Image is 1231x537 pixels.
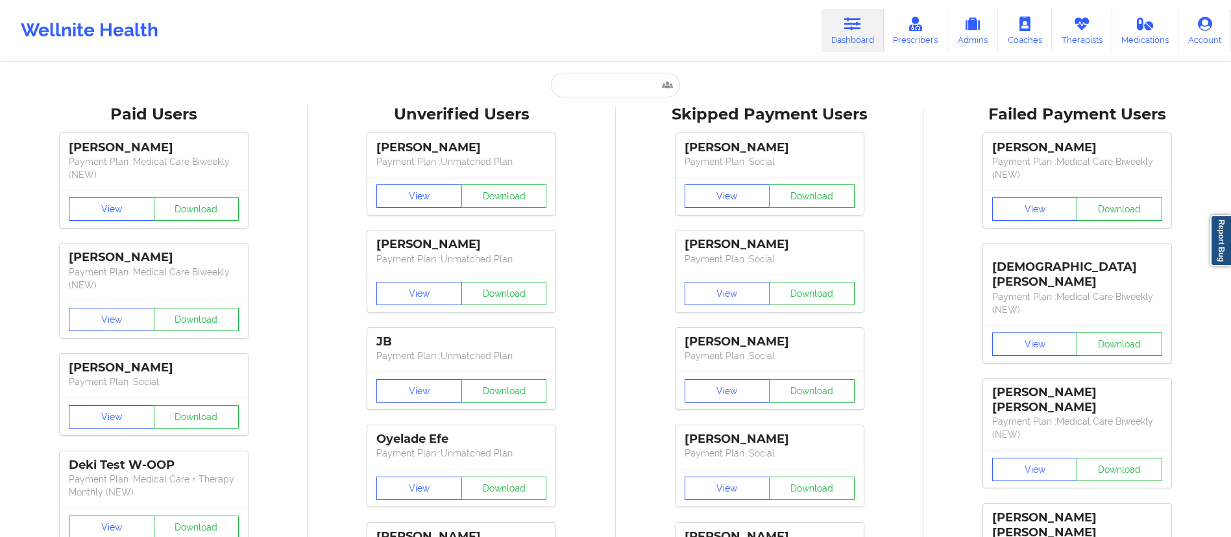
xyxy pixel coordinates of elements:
[769,379,855,403] button: Download
[992,290,1162,316] p: Payment Plan : Medical Care Biweekly (NEW)
[1077,458,1162,481] button: Download
[69,140,239,155] div: [PERSON_NAME]
[992,458,1078,481] button: View
[154,308,239,331] button: Download
[685,379,770,403] button: View
[317,105,606,125] div: Unverified Users
[376,155,546,168] p: Payment Plan : Unmatched Plan
[69,375,239,388] p: Payment Plan : Social
[998,9,1052,52] a: Coaches
[376,477,462,500] button: View
[1077,332,1162,356] button: Download
[376,349,546,362] p: Payment Plan : Unmatched Plan
[376,282,462,305] button: View
[769,477,855,500] button: Download
[69,250,239,265] div: [PERSON_NAME]
[1112,9,1179,52] a: Medications
[932,105,1222,125] div: Failed Payment Users
[685,477,770,500] button: View
[685,432,855,447] div: [PERSON_NAME]
[685,184,770,208] button: View
[461,477,547,500] button: Download
[992,197,1078,221] button: View
[685,349,855,362] p: Payment Plan : Social
[376,140,546,155] div: [PERSON_NAME]
[376,253,546,266] p: Payment Plan : Unmatched Plan
[69,405,154,429] button: View
[685,334,855,349] div: [PERSON_NAME]
[685,253,855,266] p: Payment Plan : Social
[376,334,546,349] div: JB
[992,250,1162,290] div: [DEMOGRAPHIC_DATA][PERSON_NAME]
[947,9,998,52] a: Admins
[69,360,239,375] div: [PERSON_NAME]
[154,197,239,221] button: Download
[884,9,948,52] a: Prescribers
[376,432,546,447] div: Oyelade Efe
[992,385,1162,415] div: [PERSON_NAME] [PERSON_NAME]
[685,282,770,305] button: View
[769,282,855,305] button: Download
[769,184,855,208] button: Download
[1210,215,1231,266] a: Report Bug
[1077,197,1162,221] button: Download
[685,140,855,155] div: [PERSON_NAME]
[69,266,239,292] p: Payment Plan : Medical Care Biweekly (NEW)
[461,282,547,305] button: Download
[685,237,855,252] div: [PERSON_NAME]
[992,332,1078,356] button: View
[376,447,546,460] p: Payment Plan : Unmatched Plan
[461,379,547,403] button: Download
[822,9,884,52] a: Dashboard
[992,415,1162,441] p: Payment Plan : Medical Care Biweekly (NEW)
[69,308,154,331] button: View
[376,184,462,208] button: View
[69,473,239,499] p: Payment Plan : Medical Care + Therapy Monthly (NEW)
[992,140,1162,155] div: [PERSON_NAME]
[69,458,239,473] div: Deki Test W-OOP
[9,105,299,125] div: Paid Users
[376,237,546,252] div: [PERSON_NAME]
[1052,9,1112,52] a: Therapists
[685,447,855,460] p: Payment Plan : Social
[69,197,154,221] button: View
[1178,9,1231,52] a: Account
[154,405,239,429] button: Download
[625,105,914,125] div: Skipped Payment Users
[461,184,547,208] button: Download
[376,379,462,403] button: View
[69,155,239,181] p: Payment Plan : Medical Care Biweekly (NEW)
[992,155,1162,181] p: Payment Plan : Medical Care Biweekly (NEW)
[685,155,855,168] p: Payment Plan : Social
